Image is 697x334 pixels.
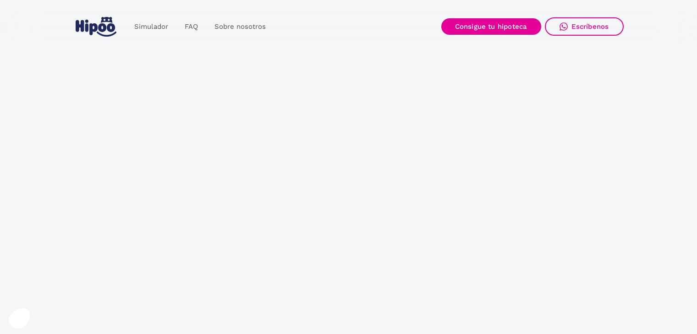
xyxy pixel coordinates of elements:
a: Escríbenos [545,17,624,36]
a: Sobre nosotros [206,18,274,36]
a: Simulador [126,18,176,36]
a: Consigue tu hipoteca [441,18,541,35]
a: home [74,13,119,40]
div: Escríbenos [571,22,609,31]
a: FAQ [176,18,206,36]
